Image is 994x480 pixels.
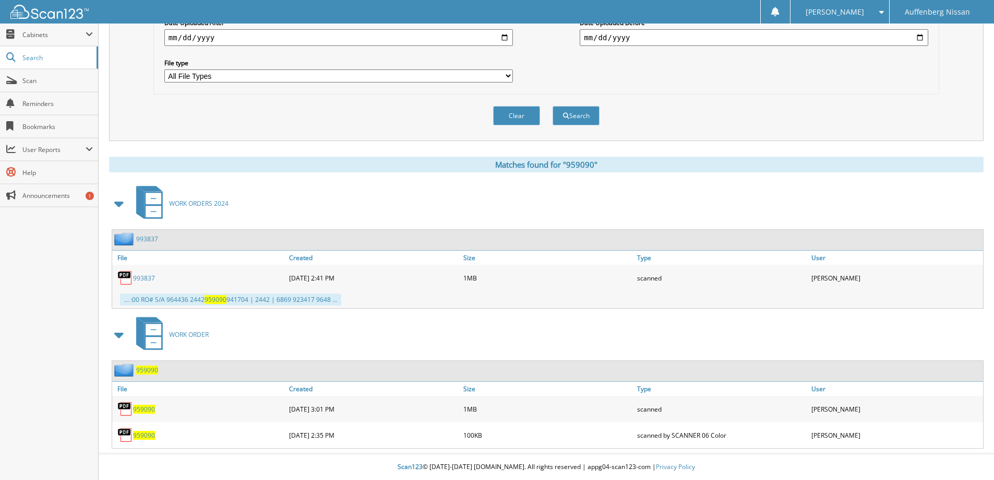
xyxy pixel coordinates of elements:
[130,314,209,355] a: WORK ORDER
[114,232,136,245] img: folder2.png
[133,431,155,440] a: 959090
[117,401,133,417] img: PDF.png
[136,366,158,374] a: 959090
[164,29,513,46] input: start
[656,462,695,471] a: Privacy Policy
[120,294,341,306] div: ... :00 RO# S/A 964436 2442 941704 | 2442 | 6869 923417 9648 ...
[130,183,229,224] a: WORK ORDERS 2024
[580,29,928,46] input: end
[634,425,809,446] div: scanned by SCANNER 06 Color
[22,99,93,108] span: Reminders
[634,267,809,288] div: scanned
[22,122,93,131] span: Bookmarks
[117,427,133,443] img: PDF.png
[809,251,983,265] a: User
[286,267,461,288] div: [DATE] 2:41 PM
[286,251,461,265] a: Created
[86,192,94,200] div: 1
[205,295,226,304] span: 959090
[22,191,93,200] span: Announcements
[461,267,635,288] div: 1MB
[461,399,635,419] div: 1MB
[809,399,983,419] div: [PERSON_NAME]
[634,382,809,396] a: Type
[461,251,635,265] a: Size
[133,274,155,283] a: 993837
[461,425,635,446] div: 100KB
[806,9,864,15] span: [PERSON_NAME]
[398,462,423,471] span: Scan123
[22,76,93,85] span: Scan
[99,454,994,480] div: © [DATE]-[DATE] [DOMAIN_NAME]. All rights reserved | appg04-scan123-com |
[136,235,158,243] a: 993837
[117,270,133,286] img: PDF.png
[905,9,970,15] span: Auffenberg Nissan
[286,382,461,396] a: Created
[133,405,155,414] a: 959090
[22,145,86,154] span: User Reports
[809,267,983,288] div: [PERSON_NAME]
[809,382,983,396] a: User
[22,168,93,177] span: Help
[109,157,984,172] div: Matches found for "959090"
[553,106,600,125] button: Search
[112,251,286,265] a: File
[164,58,513,67] label: File type
[114,364,136,377] img: folder2.png
[22,53,91,62] span: Search
[22,30,86,39] span: Cabinets
[942,430,994,480] iframe: Chat Widget
[112,382,286,396] a: File
[493,106,540,125] button: Clear
[10,5,89,19] img: scan123-logo-white.svg
[809,425,983,446] div: [PERSON_NAME]
[169,330,209,339] span: WORK ORDER
[634,399,809,419] div: scanned
[286,425,461,446] div: [DATE] 2:35 PM
[634,251,809,265] a: Type
[169,199,229,208] span: WORK ORDERS 2024
[286,399,461,419] div: [DATE] 3:01 PM
[461,382,635,396] a: Size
